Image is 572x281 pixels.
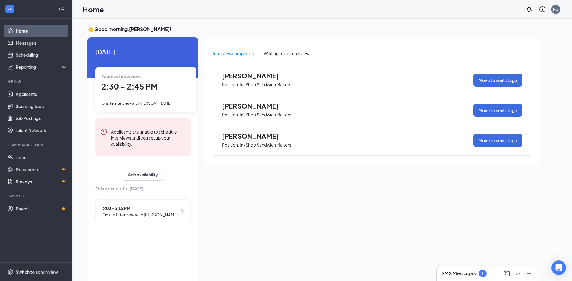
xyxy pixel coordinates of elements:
[7,79,66,84] div: Hiring
[240,112,291,118] p: In-Shop Sandwich Makers
[222,112,239,118] p: Position:
[16,203,67,215] a: PayrollCrown
[482,271,484,276] div: 1
[504,270,511,277] svg: ComposeMessage
[95,47,191,56] span: [DATE]
[16,124,67,136] a: Talent Network
[7,269,13,275] svg: Settings
[222,142,239,148] p: Position:
[222,72,288,80] span: [PERSON_NAME]
[513,269,523,278] button: ChevronUp
[101,101,172,106] span: Onsite Interview with [PERSON_NAME]
[539,6,546,13] svg: QuestionInfo
[16,25,67,37] a: Home
[16,112,67,124] a: Job Postings
[551,260,566,275] div: Open Intercom Messenger
[240,82,291,87] p: In-Shop Sandwich Makers
[441,270,476,277] h3: SMS Messages
[7,142,66,147] div: Team Management
[213,50,254,57] div: Interview completed
[83,4,104,14] h1: Home
[240,142,291,148] p: In-Shop Sandwich Makers
[264,50,309,57] div: Waiting for an interview
[16,175,67,188] a: SurveysCrown
[95,185,191,192] span: Other events for [DATE]
[58,6,64,12] svg: Collapse
[473,74,522,87] button: Move to next stage
[87,26,541,33] h3: 👋 Good morning, [PERSON_NAME] !
[102,205,178,211] span: 3:00 - 3:15 PM
[16,269,58,275] div: Switch to admin view
[7,64,13,70] svg: Analysis
[473,134,522,147] button: Move to next stage
[222,82,239,87] p: Position:
[514,270,522,277] svg: ChevronUp
[7,194,66,199] div: Payroll
[16,100,67,112] a: Sourcing Tools
[102,211,178,218] span: Onsite Interview with [PERSON_NAME]
[123,169,163,181] button: Add availability
[222,132,288,140] span: [PERSON_NAME]
[222,102,288,110] span: [PERSON_NAME]
[16,37,67,49] a: Messages
[16,64,68,70] div: Reporting
[553,7,558,12] div: RG
[524,269,534,278] button: Minimize
[16,163,67,175] a: DocumentsCrown
[473,104,522,117] button: Move to next stage
[525,270,532,277] svg: Minimize
[111,128,186,147] div: Applicants are unable to schedule interviews until you set up your availability.
[16,151,67,163] a: Team
[101,74,141,79] span: Your next interview
[100,128,107,135] svg: Error
[101,81,158,91] span: 2:30 - 2:45 PM
[16,88,67,100] a: Applicants
[502,269,512,278] button: ComposeMessage
[526,6,533,13] svg: Notifications
[7,6,13,12] svg: WorkstreamLogo
[16,49,67,61] a: Scheduling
